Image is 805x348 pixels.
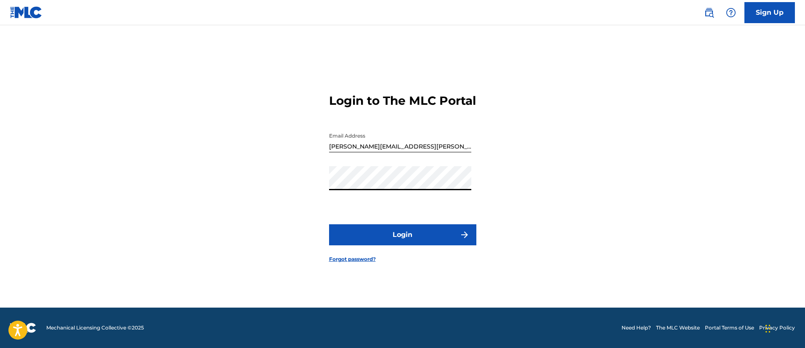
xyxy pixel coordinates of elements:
[723,4,739,21] div: Help
[329,255,376,263] a: Forgot password?
[329,93,476,108] h3: Login to The MLC Portal
[744,2,795,23] a: Sign Up
[726,8,736,18] img: help
[765,316,770,341] div: Drag
[656,324,700,332] a: The MLC Website
[622,324,651,332] a: Need Help?
[705,324,754,332] a: Portal Terms of Use
[10,6,43,19] img: MLC Logo
[763,308,805,348] iframe: Chat Widget
[329,224,476,245] button: Login
[704,8,714,18] img: search
[701,4,717,21] a: Public Search
[46,324,144,332] span: Mechanical Licensing Collective © 2025
[460,230,470,240] img: f7272a7cc735f4ea7f67.svg
[759,324,795,332] a: Privacy Policy
[10,323,36,333] img: logo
